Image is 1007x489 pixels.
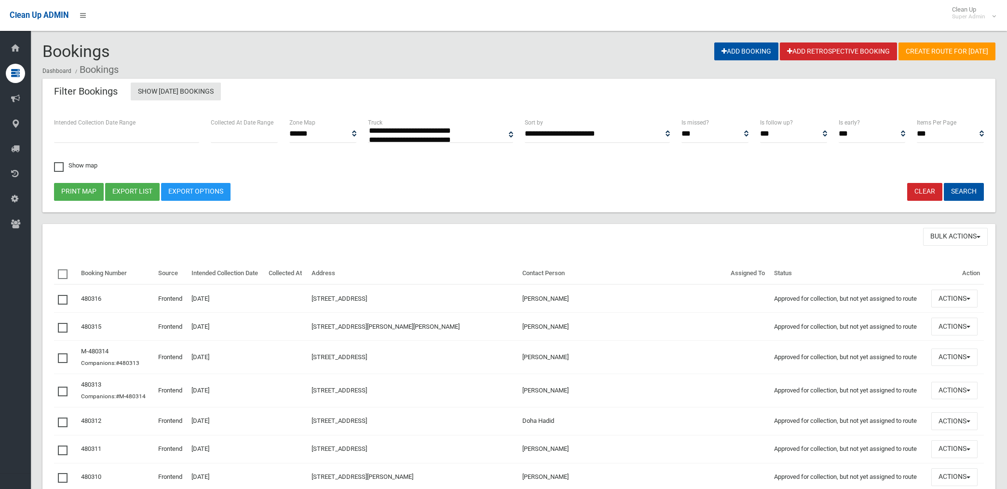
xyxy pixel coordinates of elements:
button: Search [944,183,984,201]
th: Address [308,263,518,285]
a: 480312 [81,417,101,424]
a: [STREET_ADDRESS][PERSON_NAME] [312,473,413,480]
td: Frontend [154,284,188,312]
a: Show [DATE] Bookings [131,83,221,100]
a: Add Retrospective Booking [780,42,897,60]
label: Truck [368,117,382,128]
a: 480315 [81,323,101,330]
td: Frontend [154,374,188,407]
th: Status [770,263,927,285]
td: [PERSON_NAME] [518,313,726,341]
button: Actions [931,382,978,400]
button: Actions [931,290,978,307]
td: Frontend [154,341,188,374]
button: Export list [105,183,160,201]
button: Actions [931,412,978,430]
td: [PERSON_NAME] [518,284,726,312]
td: [PERSON_NAME] [518,374,726,407]
button: Actions [931,440,978,458]
span: Show map [54,162,97,168]
td: Approved for collection, but not yet assigned to route [770,374,927,407]
td: [DATE] [188,374,265,407]
li: Bookings [73,61,119,79]
th: Collected At [265,263,308,285]
a: 480313 [81,381,101,388]
button: Print map [54,183,104,201]
a: Clear [907,183,942,201]
th: Source [154,263,188,285]
button: Bulk Actions [923,228,988,246]
td: Frontend [154,313,188,341]
td: [DATE] [188,313,265,341]
td: Approved for collection, but not yet assigned to route [770,341,927,374]
span: Clean Up [947,6,995,20]
a: Export Options [161,183,231,201]
button: Actions [931,349,978,366]
a: [STREET_ADDRESS] [312,445,367,452]
a: Create route for [DATE] [898,42,995,60]
th: Contact Person [518,263,726,285]
a: Dashboard [42,68,71,74]
td: [PERSON_NAME] [518,435,726,463]
button: Actions [931,318,978,335]
a: [STREET_ADDRESS] [312,387,367,394]
small: Super Admin [952,13,985,20]
td: Frontend [154,407,188,435]
td: [DATE] [188,435,265,463]
td: Approved for collection, but not yet assigned to route [770,435,927,463]
th: Booking Number [77,263,154,285]
td: [DATE] [188,341,265,374]
td: Doha Hadid [518,407,726,435]
a: [STREET_ADDRESS][PERSON_NAME][PERSON_NAME] [312,323,460,330]
th: Intended Collection Date [188,263,265,285]
a: 480310 [81,473,101,480]
a: 480316 [81,295,101,302]
a: [STREET_ADDRESS] [312,353,367,361]
small: Companions: [81,393,147,400]
span: Clean Up ADMIN [10,11,68,20]
td: Approved for collection, but not yet assigned to route [770,284,927,312]
td: [DATE] [188,407,265,435]
a: 480311 [81,445,101,452]
span: Bookings [42,42,110,61]
td: [DATE] [188,284,265,312]
th: Action [927,263,984,285]
a: #480313 [116,360,139,366]
header: Filter Bookings [42,82,129,101]
a: M-480314 [81,348,109,355]
button: Actions [931,468,978,486]
td: Approved for collection, but not yet assigned to route [770,407,927,435]
small: Companions: [81,360,141,366]
a: [STREET_ADDRESS] [312,295,367,302]
a: Add Booking [714,42,778,60]
td: Approved for collection, but not yet assigned to route [770,313,927,341]
td: [PERSON_NAME] [518,341,726,374]
a: #M-480314 [116,393,146,400]
a: [STREET_ADDRESS] [312,417,367,424]
td: Frontend [154,435,188,463]
th: Assigned To [727,263,771,285]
